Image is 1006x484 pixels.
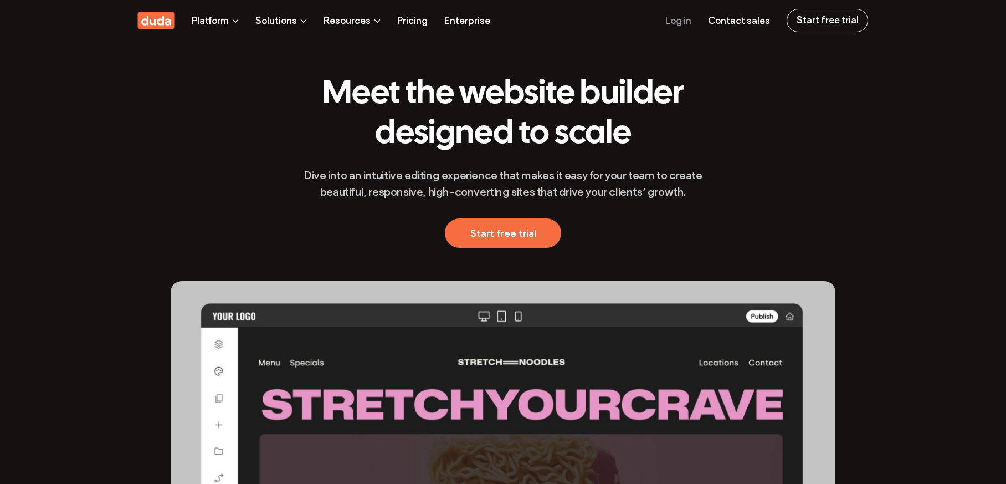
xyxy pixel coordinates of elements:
[304,169,702,198] span: Dive into an intuitive editing experience that makes it easy for your team to create beautiful, r...
[322,79,684,150] span: Meet the website builder designed to scale
[708,1,770,40] a: Contact sales
[445,218,561,248] a: Start free trial
[665,1,691,40] a: Log in
[470,227,536,240] span: Start free trial
[787,9,868,32] a: Start free trial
